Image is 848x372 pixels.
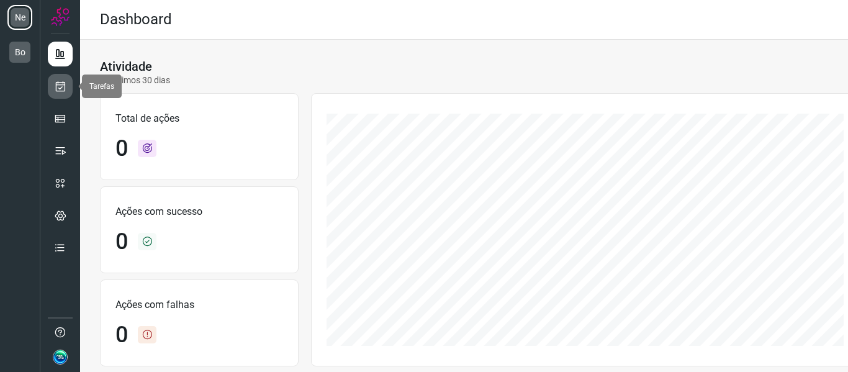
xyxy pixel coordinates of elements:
[100,59,152,74] h3: Atividade
[100,11,172,29] h2: Dashboard
[51,7,70,26] img: Logo
[100,74,170,87] p: Últimos 30 dias
[115,229,128,255] h1: 0
[115,322,128,348] h1: 0
[115,297,283,312] p: Ações com falhas
[115,111,283,126] p: Total de ações
[115,204,283,219] p: Ações com sucesso
[89,82,114,91] span: Tarefas
[53,350,68,365] img: 47c40af94961a9f83d4b05d5585d06bd.jpg
[115,135,128,162] h1: 0
[7,5,32,30] li: Ne
[7,40,32,65] li: Bo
